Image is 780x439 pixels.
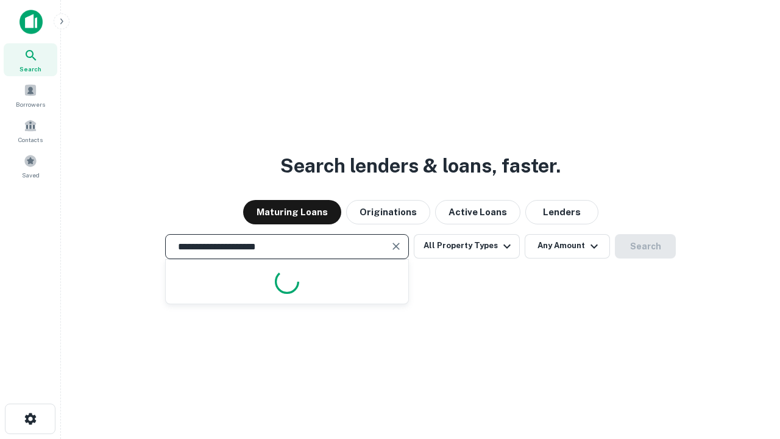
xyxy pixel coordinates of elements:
[22,170,40,180] span: Saved
[388,238,405,255] button: Clear
[19,10,43,34] img: capitalize-icon.png
[4,79,57,112] a: Borrowers
[16,99,45,109] span: Borrowers
[525,234,610,259] button: Any Amount
[346,200,430,224] button: Originations
[280,151,561,180] h3: Search lenders & loans, faster.
[4,43,57,76] a: Search
[435,200,520,224] button: Active Loans
[4,149,57,182] a: Saved
[18,135,43,145] span: Contacts
[719,341,780,400] iframe: Chat Widget
[4,114,57,147] a: Contacts
[243,200,341,224] button: Maturing Loans
[525,200,598,224] button: Lenders
[414,234,520,259] button: All Property Types
[19,64,41,74] span: Search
